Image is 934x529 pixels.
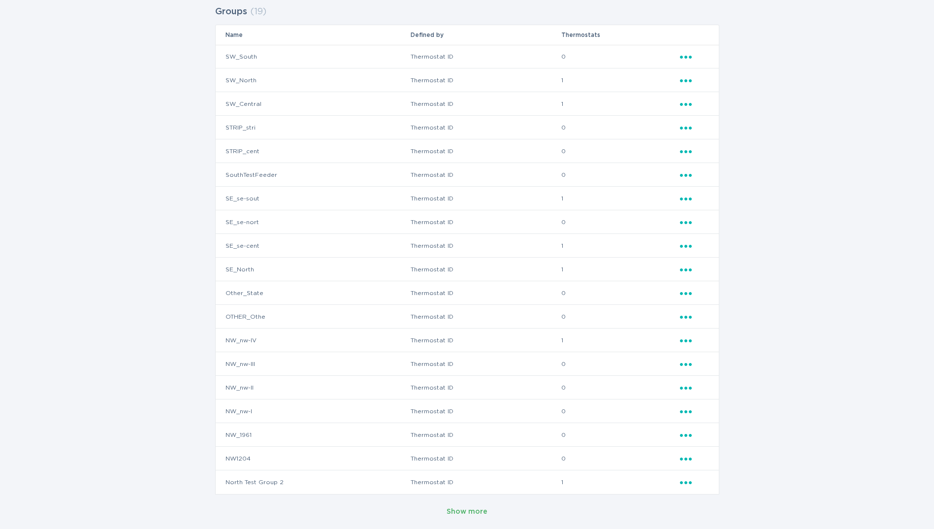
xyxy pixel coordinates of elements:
[216,399,410,423] td: NW_nw-I
[216,423,719,447] tr: 3b0c0c78c7604c9ba937b40b58685686
[216,305,719,329] tr: 594fbf0d10b441a1b5aedc13b9d81f3d
[561,423,679,447] td: 0
[216,470,410,494] td: North Test Group 2
[680,335,709,346] div: Popover menu
[561,447,679,470] td: 0
[410,329,561,352] td: Thermostat ID
[680,75,709,86] div: Popover menu
[680,264,709,275] div: Popover menu
[410,116,561,139] td: Thermostat ID
[216,139,719,163] tr: 851d518bdeda4ac39bcaeb01a26a21f7
[680,359,709,369] div: Popover menu
[680,382,709,393] div: Popover menu
[410,92,561,116] td: Thermostat ID
[561,92,679,116] td: 1
[410,258,561,281] td: Thermostat ID
[680,146,709,157] div: Popover menu
[447,504,487,519] button: Show more
[250,7,266,16] span: ( 19 )
[410,423,561,447] td: Thermostat ID
[216,376,410,399] td: NW_nw-II
[216,68,410,92] td: SW_North
[410,68,561,92] td: Thermostat ID
[216,45,410,68] td: SW_South
[561,187,679,210] td: 1
[410,234,561,258] td: Thermostat ID
[216,234,410,258] td: SE_se-cent
[216,139,410,163] td: STRIP_cent
[216,352,719,376] tr: 80372b4c0a494633a0f461e9bb755551
[410,187,561,210] td: Thermostat ID
[216,281,410,305] td: Other_State
[410,305,561,329] td: Thermostat ID
[561,399,679,423] td: 0
[216,470,719,494] tr: d97d7a8ab9144e9594a643ea3bfae684
[410,447,561,470] td: Thermostat ID
[216,281,719,305] tr: 0d8e2abfbf2b4a25bcdbc61b4b989629
[410,25,561,45] th: Defined by
[561,116,679,139] td: 0
[216,258,719,281] tr: c91060968e104459b693edfc909ccb90
[410,352,561,376] td: Thermostat ID
[216,116,410,139] td: STRIP_stri
[410,399,561,423] td: Thermostat ID
[410,281,561,305] td: Thermostat ID
[216,68,719,92] tr: d5f3ffa13c5043f783be4f8acb1ab247
[215,3,247,21] h2: Groups
[561,234,679,258] td: 1
[561,258,679,281] td: 1
[216,258,410,281] td: SE_North
[216,163,719,187] tr: 94ea68919c7d4e51af2572b335cd1dfa
[561,139,679,163] td: 0
[680,169,709,180] div: Popover menu
[680,406,709,417] div: Popover menu
[216,210,410,234] td: SE_se-nort
[561,210,679,234] td: 0
[216,25,719,45] tr: Table Headers
[216,447,410,470] td: NW1204
[561,25,679,45] th: Thermostats
[680,477,709,488] div: Popover menu
[680,193,709,204] div: Popover menu
[561,305,679,329] td: 0
[216,305,410,329] td: OTHER_Othe
[410,470,561,494] td: Thermostat ID
[561,45,679,68] td: 0
[216,234,719,258] tr: 73ec24b34f7e48038221b462931f4290
[216,25,410,45] th: Name
[410,376,561,399] td: Thermostat ID
[680,430,709,440] div: Popover menu
[216,163,410,187] td: SouthTestFeeder
[216,187,719,210] tr: f4480a5028c142179b0907cbf58f7701
[216,423,410,447] td: NW_1961
[680,99,709,109] div: Popover menu
[680,311,709,322] div: Popover menu
[216,376,719,399] tr: d69e50b0c82744cd80f3e897a15f5713
[410,139,561,163] td: Thermostat ID
[216,329,719,352] tr: 67a96c98ef3e44ac9ed7f31962bd5bcb
[680,288,709,298] div: Popover menu
[216,447,719,470] tr: 6cc97eece41940b38c4b310e9a3cd91f
[216,187,410,210] td: SE_se-sout
[561,470,679,494] td: 1
[216,329,410,352] td: NW_nw-IV
[680,453,709,464] div: Popover menu
[216,210,719,234] tr: 1d5110f67de24e289c594a4ca0539461
[216,92,719,116] tr: fb6d83dd07064023a47670b832157c58
[561,68,679,92] td: 1
[216,116,719,139] tr: 86a24b2e468148e59beaecc263647804
[410,45,561,68] td: Thermostat ID
[216,92,410,116] td: SW_Central
[561,163,679,187] td: 0
[447,506,487,517] div: Show more
[410,163,561,187] td: Thermostat ID
[561,329,679,352] td: 1
[561,376,679,399] td: 0
[680,217,709,228] div: Popover menu
[216,45,719,68] tr: 0aa36f04ff7848a5a436ea66d1c73041
[561,281,679,305] td: 0
[410,210,561,234] td: Thermostat ID
[680,240,709,251] div: Popover menu
[216,399,719,423] tr: 0eb5be9129354211b425e1fee63e6ac7
[680,122,709,133] div: Popover menu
